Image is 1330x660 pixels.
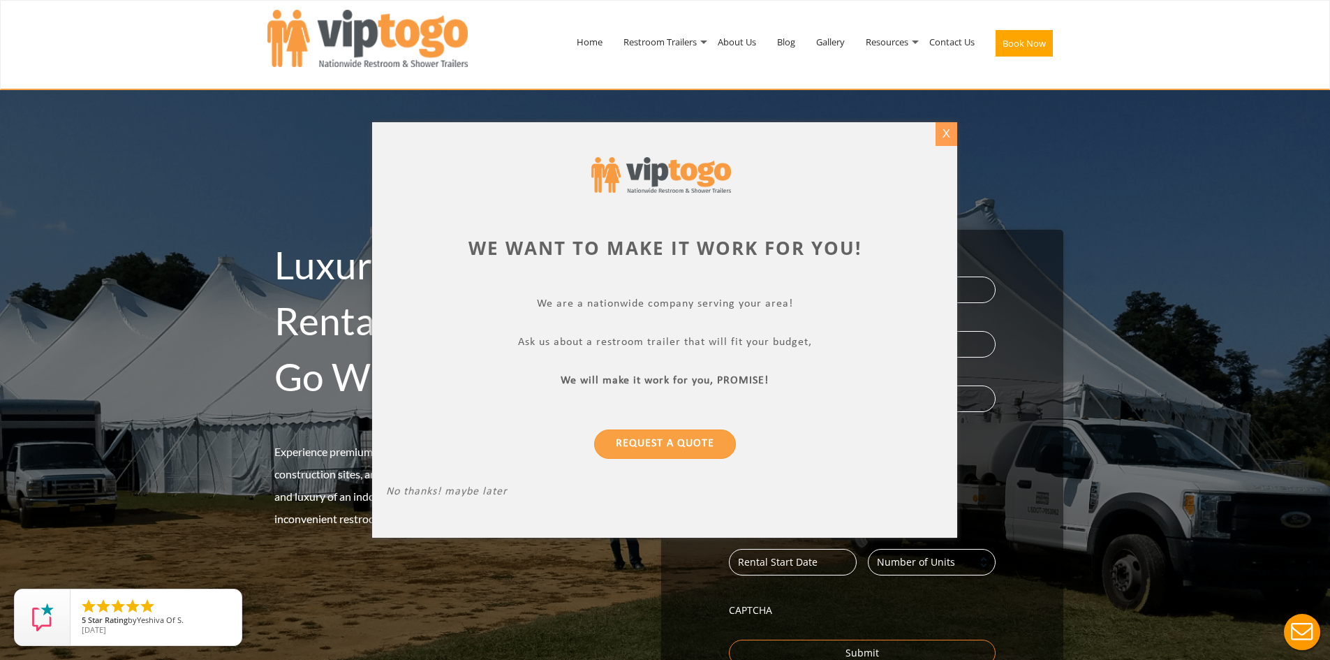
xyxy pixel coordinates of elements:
li:  [80,598,97,615]
li:  [124,598,141,615]
b: We will make it work for you, PROMISE! [561,375,769,386]
button: Live Chat [1274,604,1330,660]
img: Review Rating [29,603,57,631]
li:  [110,598,126,615]
a: Request a Quote [594,430,736,459]
li:  [139,598,156,615]
span: 5 [82,615,86,625]
p: No thanks! maybe later [386,485,943,501]
li:  [95,598,112,615]
span: Star Rating [88,615,128,625]
p: Ask us about a restroom trailer that will fit your budget, [386,336,943,352]
span: Yeshiva Of S. [137,615,184,625]
img: viptogo logo [591,157,731,193]
span: by [82,616,230,626]
div: X [936,122,957,146]
div: We want to make it work for you! [386,235,943,261]
p: We are a nationwide company serving your area! [386,298,943,314]
span: [DATE] [82,624,106,635]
